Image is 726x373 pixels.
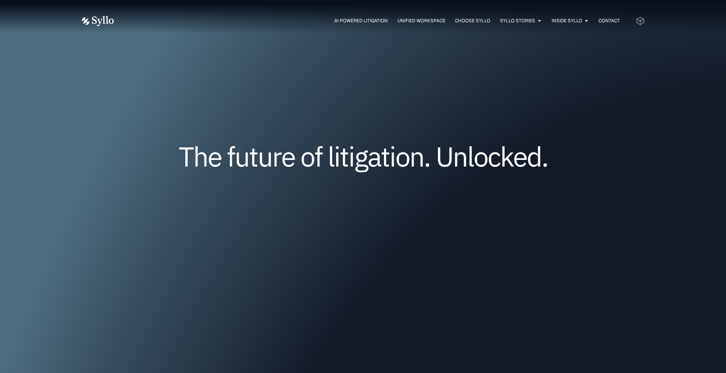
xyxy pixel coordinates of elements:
a: Syllo Stories [500,17,535,24]
a: Contact [599,17,620,24]
a: Inside Syllo [552,17,582,24]
a: AI Powered Litigation [334,17,388,24]
img: Vector [82,16,114,26]
div: Menu Toggle [129,17,620,25]
nav: Menu [129,17,620,25]
a: Unified Workspace [398,17,445,24]
h1: The future of litigation. Unlocked. [129,143,598,169]
a: Choose Syllo [455,17,490,24]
